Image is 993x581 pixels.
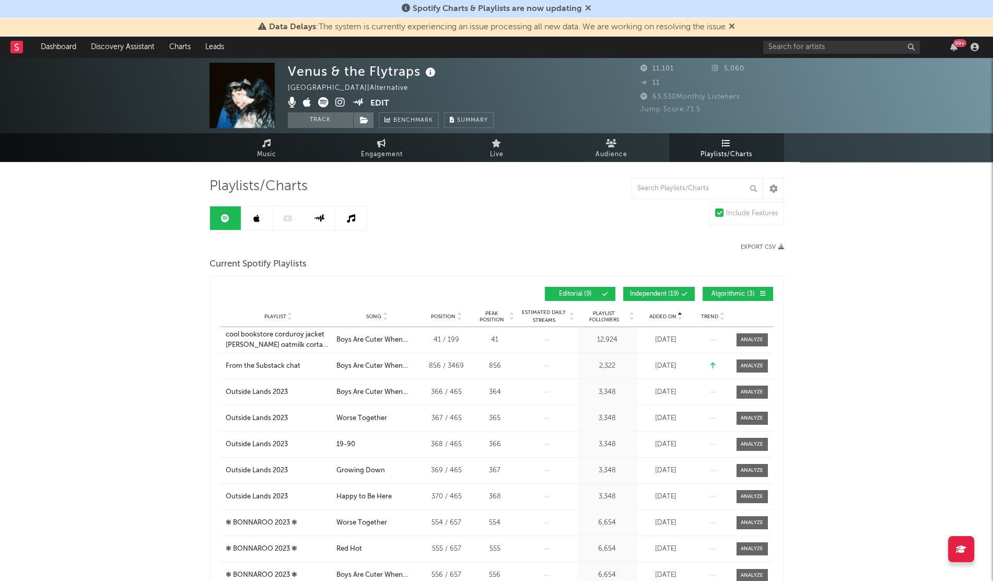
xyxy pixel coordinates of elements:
span: : The system is currently experiencing an issue processing all new data. We are working on resolv... [269,23,726,31]
a: Discovery Assistant [84,37,162,57]
a: Outside Lands 2023 [226,387,331,398]
button: Algorithmic(3) [703,287,773,301]
div: [DATE] [640,335,692,345]
div: [DATE] [640,492,692,502]
button: Track [288,112,353,128]
div: Worse Together [336,518,387,528]
div: 555 / 657 [423,544,470,554]
div: [DATE] [640,439,692,450]
span: Playlist [264,313,286,320]
div: From the Substack chat [226,361,300,371]
div: Growing Down [336,466,385,476]
span: Peak Position [475,310,508,323]
span: Data Delays [269,23,316,31]
span: Dismiss [729,23,735,31]
div: Boys Are Cuter When They're Crying [336,387,418,398]
div: Worse Together [336,413,387,424]
div: 364 [475,387,515,398]
span: Summary [457,118,488,123]
div: 19-90 [336,439,355,450]
div: 368 [475,492,515,502]
div: Boys Are Cuter When They're Crying [336,361,418,371]
input: Search for artists [763,41,920,54]
span: Spotify Charts & Playlists are now updating [413,5,582,13]
a: From the Substack chat [226,361,331,371]
div: 3,348 [580,492,635,502]
div: Venus & the Flytraps [288,63,438,80]
div: 556 / 657 [423,570,470,580]
button: Edit [370,97,389,110]
div: 367 / 465 [423,413,470,424]
div: 368 / 465 [423,439,470,450]
div: 556 [475,570,515,580]
a: Charts [162,37,198,57]
div: 2,322 [580,361,635,371]
div: 856 / 3469 [423,361,470,371]
a: Benchmark [379,112,439,128]
a: Outside Lands 2023 [226,466,331,476]
span: Song [366,313,381,320]
div: 6,654 [580,518,635,528]
div: Include Features [726,207,778,220]
button: Export CSV [741,244,784,250]
a: Outside Lands 2023 [226,413,331,424]
span: Independent ( 19 ) [630,291,679,297]
div: 369 / 465 [423,466,470,476]
div: Outside Lands 2023 [226,387,288,398]
div: 3,348 [580,439,635,450]
span: 11 [640,79,660,86]
span: Algorithmic ( 3 ) [709,291,757,297]
span: 5,060 [712,65,744,72]
span: Position [431,313,455,320]
div: 41 [475,335,515,345]
div: [DATE] [640,570,692,580]
a: cool bookstore corduroy jacket [PERSON_NAME] oatmilk cortado CD walkman girl [226,330,331,350]
span: Playlists/Charts [700,148,752,161]
div: 554 [475,518,515,528]
div: [DATE] [640,518,692,528]
a: Leads [198,37,231,57]
div: 366 / 465 [423,387,470,398]
button: 99+ [950,43,957,51]
div: [DATE] [640,387,692,398]
div: 366 [475,439,515,450]
div: 365 [475,413,515,424]
span: Estimated Daily Streams [520,309,568,324]
div: [DATE] [640,544,692,554]
div: 3,348 [580,387,635,398]
a: Outside Lands 2023 [226,492,331,502]
div: 554 / 657 [423,518,470,528]
a: Engagement [324,133,439,162]
div: 367 [475,466,515,476]
div: Boys Are Cuter When They're Crying [336,570,418,580]
div: 856 [475,361,515,371]
div: 6,654 [580,570,635,580]
button: Editorial(9) [545,287,615,301]
div: ❃ BONNAROO 2023 ❃ [226,518,297,528]
div: Outside Lands 2023 [226,439,288,450]
button: Summary [444,112,494,128]
div: [GEOGRAPHIC_DATA] | Alternative [288,82,420,95]
div: ❃ BONNAROO 2023 ❃ [226,544,297,554]
div: ❃ BONNAROO 2023 ❃ [226,570,297,580]
div: Outside Lands 2023 [226,492,288,502]
div: 3,348 [580,466,635,476]
span: Editorial ( 9 ) [552,291,600,297]
div: [DATE] [640,413,692,424]
span: Live [490,148,504,161]
a: Playlists/Charts [669,133,784,162]
span: Playlist Followers [580,310,628,323]
span: Audience [595,148,627,161]
span: Jump Score: 71.5 [640,106,700,113]
div: Boys Are Cuter When They're Crying [336,335,418,345]
span: Engagement [361,148,403,161]
a: Live [439,133,554,162]
div: 370 / 465 [423,492,470,502]
a: Dashboard [33,37,84,57]
div: 6,654 [580,544,635,554]
div: Outside Lands 2023 [226,413,288,424]
div: [DATE] [640,466,692,476]
a: ❃ BONNAROO 2023 ❃ [226,570,331,580]
a: Music [209,133,324,162]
